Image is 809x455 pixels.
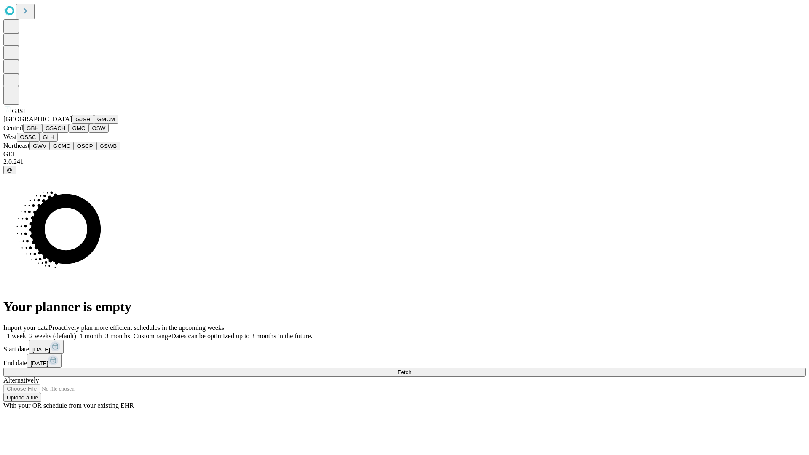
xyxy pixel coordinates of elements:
[39,133,57,142] button: GLH
[32,346,50,353] span: [DATE]
[72,115,94,124] button: GJSH
[29,332,76,340] span: 2 weeks (default)
[96,142,121,150] button: GSWB
[29,340,64,354] button: [DATE]
[27,354,62,368] button: [DATE]
[80,332,102,340] span: 1 month
[3,124,23,131] span: Central
[3,324,49,331] span: Import your data
[3,377,39,384] span: Alternatively
[3,115,72,123] span: [GEOGRAPHIC_DATA]
[3,354,806,368] div: End date
[3,142,29,149] span: Northeast
[3,393,41,402] button: Upload a file
[3,133,17,140] span: West
[89,124,109,133] button: OSW
[74,142,96,150] button: OSCP
[3,150,806,158] div: GEI
[30,360,48,367] span: [DATE]
[105,332,130,340] span: 3 months
[171,332,312,340] span: Dates can be optimized up to 3 months in the future.
[69,124,88,133] button: GMC
[397,369,411,375] span: Fetch
[94,115,118,124] button: GMCM
[29,142,50,150] button: GWV
[17,133,40,142] button: OSSC
[3,299,806,315] h1: Your planner is empty
[50,142,74,150] button: GCMC
[3,166,16,174] button: @
[3,158,806,166] div: 2.0.241
[3,402,134,409] span: With your OR schedule from your existing EHR
[23,124,42,133] button: GBH
[3,368,806,377] button: Fetch
[7,332,26,340] span: 1 week
[42,124,69,133] button: GSACH
[7,167,13,173] span: @
[12,107,28,115] span: GJSH
[49,324,226,331] span: Proactively plan more efficient schedules in the upcoming weeks.
[134,332,171,340] span: Custom range
[3,340,806,354] div: Start date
